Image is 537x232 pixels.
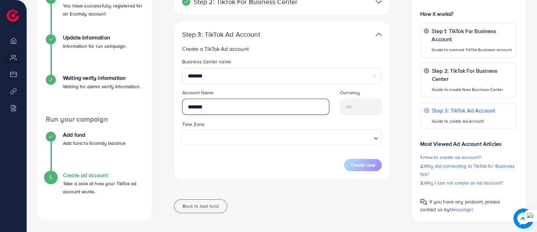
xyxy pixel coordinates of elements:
p: How it works? [420,10,517,18]
legend: Currency [340,89,382,99]
div: Search for option [182,129,382,145]
p: Step 3: TikTok Ad Account [432,106,495,114]
img: Popup guide [420,199,427,205]
button: Create new [344,159,382,171]
h4: Add fund [63,132,126,138]
img: image [513,208,534,229]
span: 5 [49,173,52,181]
p: You have successfully registered for an Ecomdy account [63,2,144,18]
p: Step 2: TikTok For Business Center [432,67,513,83]
legend: Account Name [182,89,329,99]
label: Time Zone [182,121,205,128]
h4: Update Information [63,34,127,41]
button: Back to Add fund [174,199,227,213]
input: Search for option [185,131,371,143]
p: Guide to create Ad account [432,117,495,125]
p: Take a look at how your TikTok ad account works. [63,179,144,196]
p: Waiting for admin verify information. [63,82,140,91]
span: Back to Add fund [182,203,219,209]
span: If you have any problem, please contact us by [420,198,500,213]
span: Messenger [449,206,473,213]
p: Step 3: TikTok Ad Account [182,30,312,38]
p: Create a TikTok Ad account [182,45,382,53]
p: Step 1: TikTok For Business Account [432,27,513,43]
li: Create ad account [38,172,152,212]
li: Waiting verify information [38,75,152,115]
span: Why I can not create an ad account? [424,179,503,186]
p: 3. [420,179,517,187]
span: Why did connecting to TikTok for Business fail? [420,163,515,177]
p: Guide to create New Business Center [432,86,513,94]
p: Information for run campaign. [63,42,127,50]
p: Add fund to Ecomdy balance [63,139,126,147]
span: Create new [351,162,375,168]
p: Guide to connect TikTok Business account [432,46,513,54]
img: logo [7,9,19,22]
p: 1. [420,153,517,161]
legend: Business Center name [182,58,382,68]
li: Add fund [38,132,152,172]
h4: Waiting verify information [63,75,140,81]
p: Most Viewed Ad Account Articles [420,134,517,148]
li: Update Information [38,34,152,75]
img: TikTok partner [376,30,382,39]
h4: Run your campaign [38,115,152,124]
p: 2. [420,162,517,178]
h4: Create ad account [63,172,144,178]
span: How to create ad account? [423,154,481,161]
